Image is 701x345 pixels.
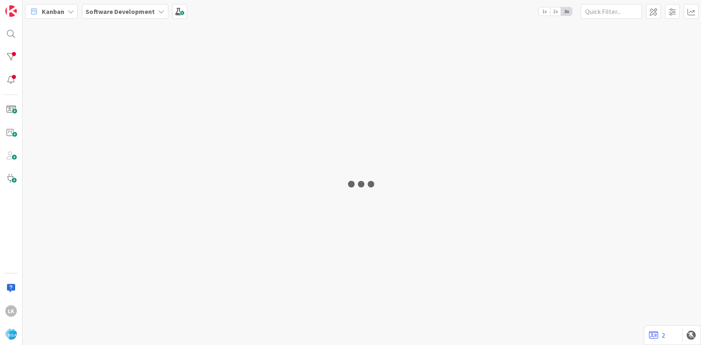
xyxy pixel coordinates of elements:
img: Visit kanbanzone.com [5,5,17,17]
div: Lk [5,305,17,317]
a: 2 [649,330,665,340]
span: 3x [561,7,572,16]
span: 2x [550,7,561,16]
span: 1x [539,7,550,16]
img: avatar [5,328,17,340]
input: Quick Filter... [581,4,642,19]
span: Kanban [42,7,64,16]
b: Software Development [86,7,155,16]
